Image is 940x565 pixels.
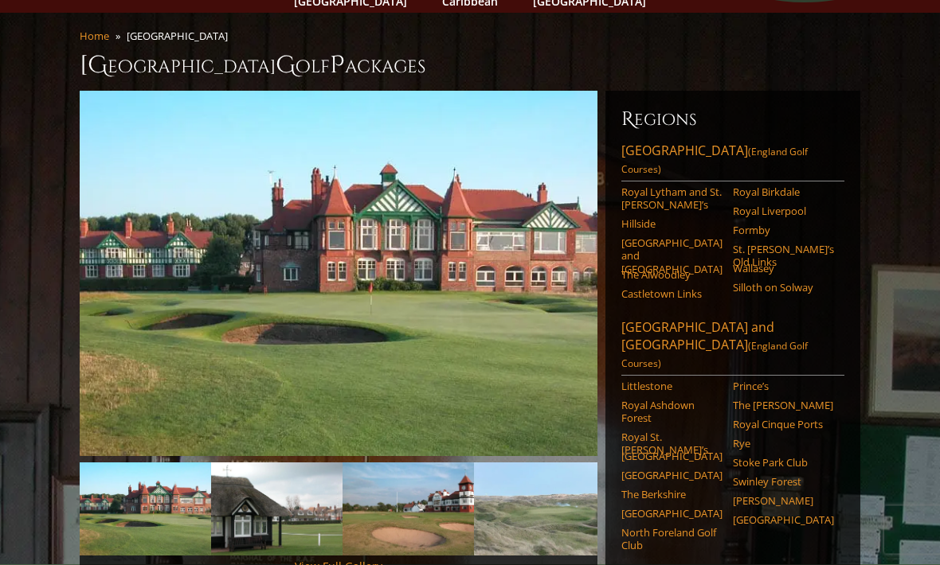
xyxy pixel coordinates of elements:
a: St. [PERSON_NAME]’s Old Links [733,244,834,270]
a: The Alwoodley [621,269,723,282]
a: Swinley Forest [733,476,834,489]
h1: [GEOGRAPHIC_DATA] olf ackages [80,50,860,82]
a: [GEOGRAPHIC_DATA] [621,450,723,463]
a: Formby [733,224,834,237]
h6: Regions [621,107,844,133]
a: Castletown Links [621,288,723,301]
a: [GEOGRAPHIC_DATA] and [GEOGRAPHIC_DATA](England Golf Courses) [621,319,844,376]
span: P [330,50,345,82]
a: Prince’s [733,380,834,393]
a: Rye [733,438,834,450]
a: The [PERSON_NAME] [733,399,834,412]
a: [GEOGRAPHIC_DATA] [621,470,723,482]
a: North Foreland Golf Club [621,527,723,553]
a: [GEOGRAPHIC_DATA](England Golf Courses) [621,142,844,182]
a: Littlestone [621,380,723,393]
a: Royal Liverpool [733,205,834,218]
a: [PERSON_NAME] [733,495,834,508]
a: [GEOGRAPHIC_DATA] [621,508,723,520]
a: Home [80,29,109,44]
a: Royal Lytham and St. [PERSON_NAME]’s [621,186,723,212]
a: [GEOGRAPHIC_DATA] [733,514,834,527]
a: Hillside [621,218,723,231]
a: Royal Cinque Ports [733,419,834,431]
a: Royal Ashdown Forest [621,399,723,426]
a: [GEOGRAPHIC_DATA] and [GEOGRAPHIC_DATA] [621,237,723,276]
li: [GEOGRAPHIC_DATA] [127,29,234,44]
a: The Berkshire [621,489,723,501]
a: Stoke Park Club [733,457,834,470]
a: Wallasey [733,263,834,275]
a: Royal St. [PERSON_NAME]’s [621,431,723,458]
span: G [276,50,296,82]
a: Royal Birkdale [733,186,834,199]
a: Silloth on Solway [733,282,834,294]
